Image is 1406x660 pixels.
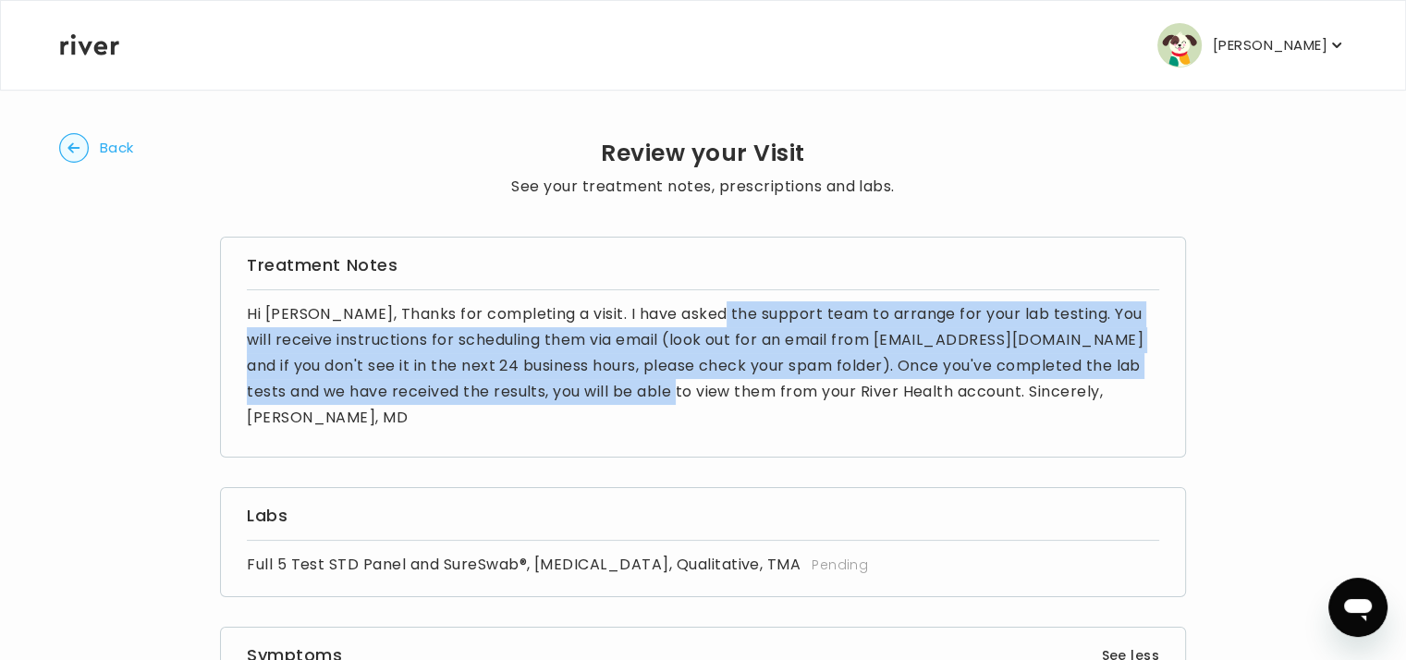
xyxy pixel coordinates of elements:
button: Back [59,133,134,163]
h3: Treatment Notes [247,252,1159,278]
p: Pending [812,554,868,576]
iframe: Button to launch messaging window [1328,578,1388,637]
p: Hi [PERSON_NAME], Thanks for completing a visit. I have asked the support team to arrange for you... [247,301,1159,431]
button: user avatar[PERSON_NAME] [1157,23,1346,67]
h3: Labs [247,503,1159,529]
img: user avatar [1157,23,1202,67]
span: Back [100,135,134,161]
h4: Full 5 Test STD Panel and SureSwab®, [MEDICAL_DATA], Qualitative, TMA [247,552,801,578]
p: See your treatment notes, prescriptions and labs. [511,174,895,200]
h2: Review your Visit [511,141,895,166]
p: [PERSON_NAME] [1213,32,1327,58]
